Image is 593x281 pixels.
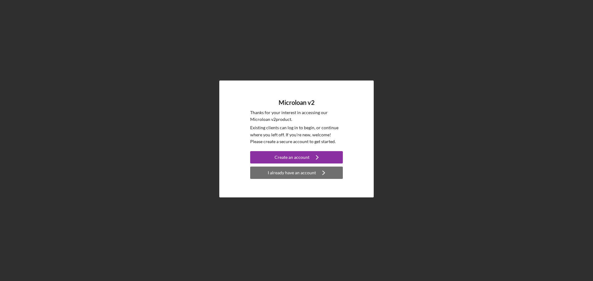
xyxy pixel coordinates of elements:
[250,167,343,179] button: I already have an account
[250,109,343,123] p: Thanks for your interest in accessing our Microloan v2 product.
[250,151,343,165] a: Create an account
[268,167,316,179] div: I already have an account
[250,124,343,145] p: Existing clients can log in to begin, or continue where you left off. If you're new, welcome! Ple...
[250,151,343,163] button: Create an account
[279,99,315,106] h4: Microloan v2
[275,151,309,163] div: Create an account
